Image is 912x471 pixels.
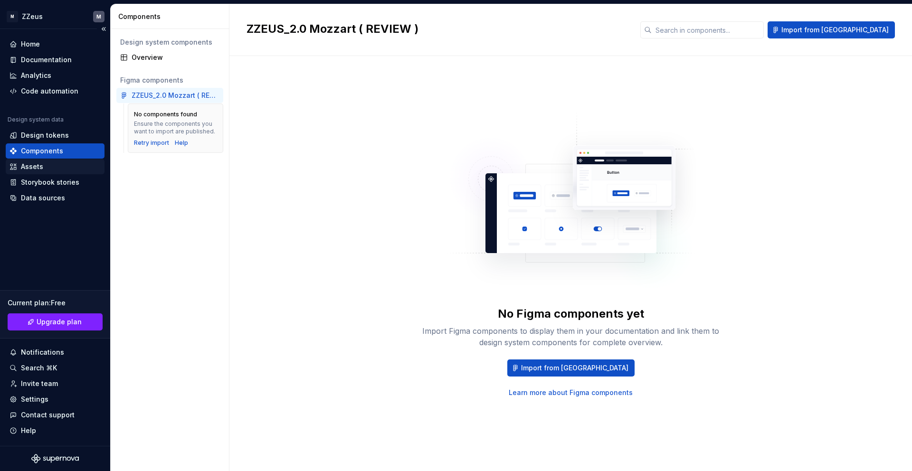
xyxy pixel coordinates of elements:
div: ZZeus [22,12,43,21]
div: Components [118,12,225,21]
a: Settings [6,392,104,407]
a: Analytics [6,68,104,83]
div: Ensure the components you want to import are published. [134,120,217,135]
button: Notifications [6,345,104,360]
button: Collapse sidebar [97,22,110,36]
div: Figma components [120,75,219,85]
span: Import from [GEOGRAPHIC_DATA] [521,363,628,373]
a: Help [175,139,188,147]
div: M [7,11,18,22]
a: Documentation [6,52,104,67]
a: Home [6,37,104,52]
div: Settings [21,395,48,404]
a: Data sources [6,190,104,206]
div: No components found [134,111,197,118]
button: Search ⌘K [6,360,104,376]
button: Contact support [6,407,104,423]
div: Current plan : Free [8,298,103,308]
span: Import from [GEOGRAPHIC_DATA] [781,25,889,35]
div: Search ⌘K [21,363,57,373]
div: Design system data [8,116,64,123]
div: M [96,13,101,20]
a: Design tokens [6,128,104,143]
div: Design tokens [21,131,69,140]
div: Overview [132,53,219,62]
svg: Supernova Logo [31,454,79,463]
button: Import from [GEOGRAPHIC_DATA] [768,21,895,38]
div: Notifications [21,348,64,357]
div: Storybook stories [21,178,79,187]
a: Components [6,143,104,159]
div: No Figma components yet [498,306,644,321]
div: ZZEUS_2.0 Mozzart ( REVIEW ) [132,91,219,100]
div: Assets [21,162,43,171]
div: Data sources [21,193,65,203]
div: Documentation [21,55,72,65]
a: Storybook stories [6,175,104,190]
button: Import from [GEOGRAPHIC_DATA] [507,359,635,377]
a: Overview [116,50,223,65]
div: Contact support [21,410,75,420]
div: Home [21,39,40,49]
div: Design system components [120,38,219,47]
div: Components [21,146,63,156]
button: Retry import [134,139,169,147]
button: Help [6,423,104,438]
a: Code automation [6,84,104,99]
a: Assets [6,159,104,174]
div: Analytics [21,71,51,80]
div: Invite team [21,379,58,388]
div: Help [21,426,36,435]
div: Import Figma components to display them in your documentation and link them to design system comp... [419,325,723,348]
a: ZZEUS_2.0 Mozzart ( REVIEW ) [116,88,223,103]
input: Search in components... [652,21,764,38]
button: MZZeusM [2,6,108,27]
a: Learn more about Figma components [509,388,633,397]
h2: ZZEUS_2.0 Mozzart ( REVIEW ) [247,21,629,37]
a: Invite team [6,376,104,391]
span: Upgrade plan [37,317,82,327]
div: Code automation [21,86,78,96]
a: Upgrade plan [8,313,103,330]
